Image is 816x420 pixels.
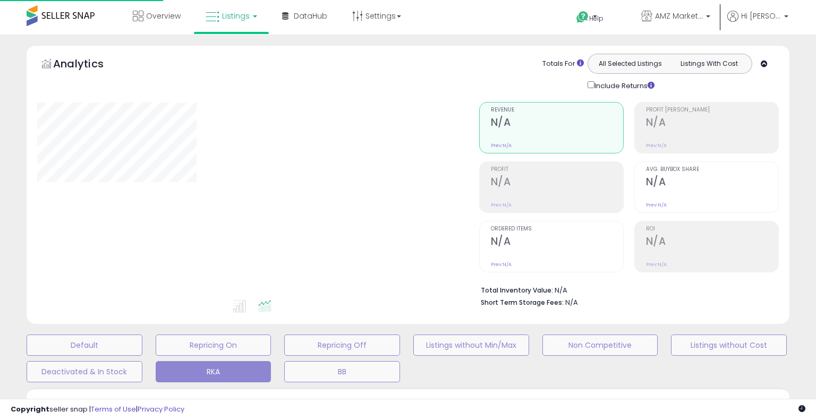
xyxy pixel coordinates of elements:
button: Listings without Cost [671,335,787,356]
div: seller snap | | [11,405,184,415]
small: Prev: N/A [491,142,512,149]
small: Prev: N/A [646,202,667,208]
button: Deactivated & In Stock [27,361,142,382]
h2: N/A [491,235,623,250]
h5: Analytics [53,56,124,74]
li: N/A [481,283,771,296]
button: Listings With Cost [669,57,749,71]
button: RKA [156,361,271,382]
span: DataHub [294,11,327,21]
button: Default [27,335,142,356]
span: Revenue [491,107,623,113]
small: Prev: N/A [491,202,512,208]
h2: N/A [646,116,778,131]
h2: N/A [646,235,778,250]
h2: N/A [646,176,778,190]
a: Hi [PERSON_NAME] [727,11,788,35]
span: Hi [PERSON_NAME] [741,11,781,21]
small: Prev: N/A [646,261,667,268]
i: Get Help [576,11,589,24]
b: Total Inventory Value: [481,286,553,295]
button: Repricing On [156,335,271,356]
small: Prev: N/A [646,142,667,149]
span: AMZ Marketplace Deals [655,11,703,21]
div: Totals For [542,59,584,69]
button: BB [284,361,400,382]
span: Overview [146,11,181,21]
div: Include Returns [580,79,667,91]
span: Help [589,14,603,23]
span: Profit [PERSON_NAME] [646,107,778,113]
small: Prev: N/A [491,261,512,268]
b: Short Term Storage Fees: [481,298,564,307]
a: Help [568,3,624,35]
span: N/A [565,297,578,307]
span: Listings [222,11,250,21]
span: Ordered Items [491,226,623,232]
button: Listings without Min/Max [413,335,529,356]
button: Repricing Off [284,335,400,356]
span: Profit [491,167,623,173]
button: Non Competitive [542,335,658,356]
span: ROI [646,226,778,232]
h2: N/A [491,116,623,131]
span: Avg. Buybox Share [646,167,778,173]
strong: Copyright [11,404,49,414]
button: All Selected Listings [591,57,670,71]
h2: N/A [491,176,623,190]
